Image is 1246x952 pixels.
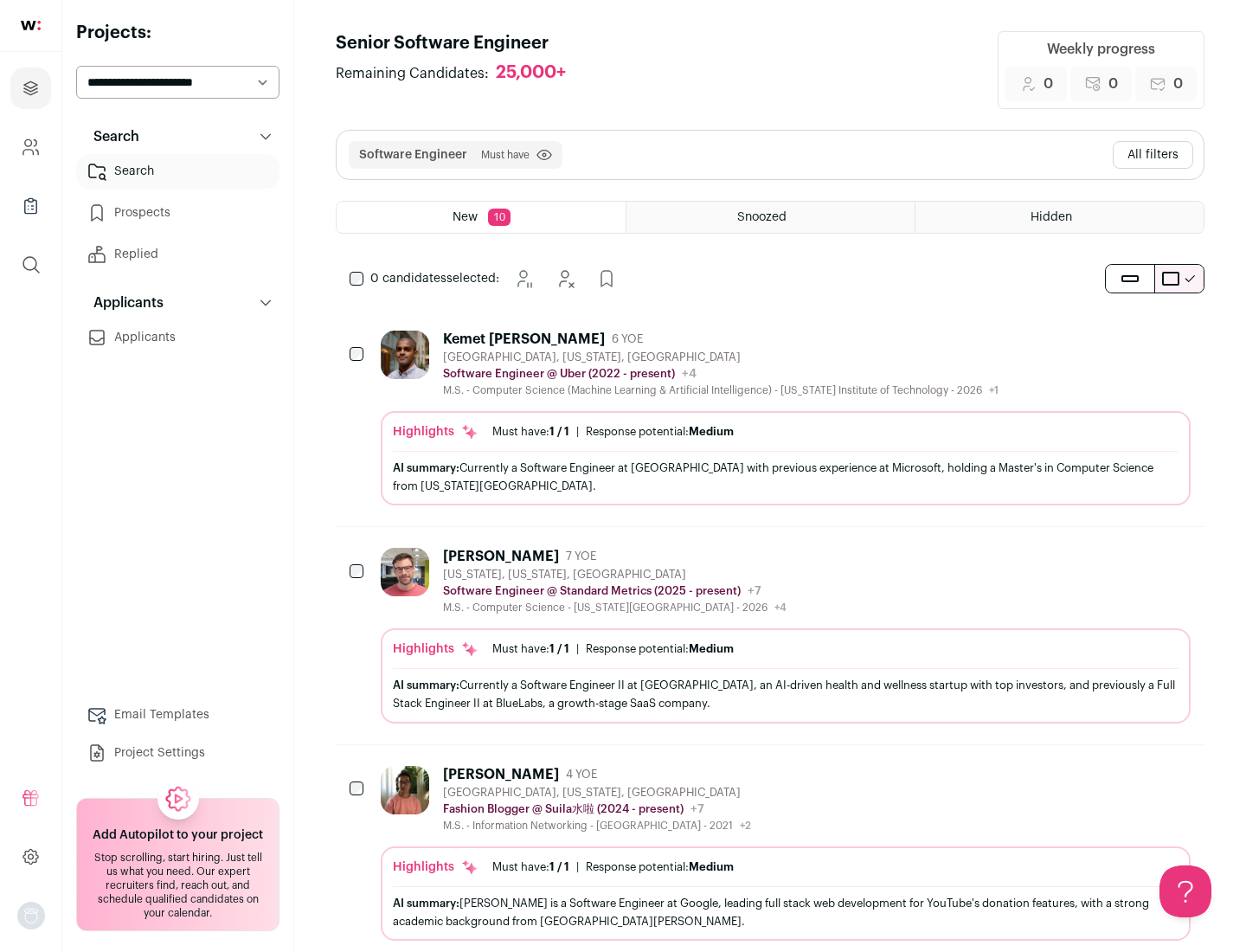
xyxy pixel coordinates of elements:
img: 927442a7649886f10e33b6150e11c56b26abb7af887a5a1dd4d66526963a6550.jpg [381,331,429,379]
p: Fashion Blogger @ Suila水啦 (2024 - present) [443,802,684,816]
img: wellfound-shorthand-0d5821cbd27db2630d0214b213865d53afaa358527fdda9d0ea32b1df1b89c2c.svg [21,21,41,30]
p: Software Engineer @ Uber (2022 - present) [443,367,675,381]
span: AI summary: [393,679,459,691]
span: +2 [740,820,751,831]
span: Medium [689,861,734,872]
button: Add to Prospects [589,261,624,296]
div: M.S. - Computer Science - [US_STATE][GEOGRAPHIC_DATA] - 2026 [443,601,787,614]
span: +4 [682,368,697,380]
button: Applicants [76,286,279,320]
div: [PERSON_NAME] [443,766,559,783]
a: Applicants [76,320,279,355]
span: Medium [689,643,734,654]
div: Must have: [492,642,569,656]
a: Kemet [PERSON_NAME] 6 YOE [GEOGRAPHIC_DATA], [US_STATE], [GEOGRAPHIC_DATA] Software Engineer @ Ub... [381,331,1191,505]
div: M.S. - Information Networking - [GEOGRAPHIC_DATA] - 2021 [443,819,751,833]
span: +4 [774,602,787,613]
button: Open dropdown [17,902,45,929]
a: Projects [10,68,51,109]
div: M.S. - Computer Science (Machine Learning & Artificial Intelligence) - [US_STATE] Institute of Te... [443,383,999,397]
span: 0 [1173,74,1183,94]
div: Response potential: [586,642,734,656]
a: [PERSON_NAME] 4 YOE [GEOGRAPHIC_DATA], [US_STATE], [GEOGRAPHIC_DATA] Fashion Blogger @ Suila水啦 (2... [381,766,1191,941]
span: 6 YOE [612,332,643,346]
span: AI summary: [393,897,459,909]
span: New [453,211,478,223]
a: Project Settings [76,736,279,770]
span: Hidden [1031,211,1072,223]
div: Highlights [393,423,478,441]
a: Company and ATS Settings [10,126,51,168]
h1: Senior Software Engineer [336,31,583,55]
button: Software Engineer [359,146,467,164]
span: selected: [370,270,499,287]
div: 25,000+ [496,62,566,84]
span: +7 [690,803,704,815]
div: Currently a Software Engineer II at [GEOGRAPHIC_DATA], an AI-driven health and wellness startup w... [393,676,1179,712]
p: Applicants [83,293,164,313]
span: +1 [989,385,999,396]
span: 1 / 1 [549,643,569,654]
ul: | [492,425,734,439]
ul: | [492,860,734,874]
div: Kemet [PERSON_NAME] [443,331,605,348]
span: 1 / 1 [549,861,569,872]
a: Prospects [76,196,279,230]
div: Weekly progress [1047,39,1155,60]
button: Snooze [506,261,541,296]
span: AI summary: [393,462,459,473]
div: Highlights [393,859,478,876]
iframe: Help Scout Beacon - Open [1159,865,1211,917]
span: 0 [1108,74,1118,94]
div: Response potential: [586,425,734,439]
div: [PERSON_NAME] [443,548,559,565]
span: Medium [689,426,734,437]
div: Highlights [393,640,478,658]
span: 4 YOE [566,768,597,782]
a: Search [76,154,279,189]
div: [GEOGRAPHIC_DATA], [US_STATE], [GEOGRAPHIC_DATA] [443,786,751,800]
h2: Add Autopilot to your project [93,827,263,844]
span: Snoozed [737,211,787,223]
span: +7 [748,585,761,597]
span: 0 candidates [370,273,446,285]
div: Response potential: [586,860,734,874]
p: Search [83,126,139,147]
span: 0 [1044,74,1053,94]
a: Hidden [915,202,1204,233]
a: Replied [76,237,279,272]
h2: Projects: [76,21,279,45]
button: Hide [548,261,582,296]
div: Currently a Software Engineer at [GEOGRAPHIC_DATA] with previous experience at Microsoft, holding... [393,459,1179,495]
div: Stop scrolling, start hiring. Just tell us what you need. Our expert recruiters find, reach out, ... [87,851,268,920]
a: Add Autopilot to your project Stop scrolling, start hiring. Just tell us what you need. Our exper... [76,798,279,931]
p: Software Engineer @ Standard Metrics (2025 - present) [443,584,741,598]
div: Must have: [492,860,569,874]
div: [US_STATE], [US_STATE], [GEOGRAPHIC_DATA] [443,568,787,582]
span: 10 [488,209,511,226]
button: Search [76,119,279,154]
span: 7 YOE [566,550,596,563]
img: ebffc8b94a612106133ad1a79c5dcc917f1f343d62299c503ebb759c428adb03.jpg [381,766,429,814]
button: All filters [1113,141,1193,169]
img: 92c6d1596c26b24a11d48d3f64f639effaf6bd365bf059bea4cfc008ddd4fb99.jpg [381,548,429,596]
a: Snoozed [626,202,915,233]
a: [PERSON_NAME] 7 YOE [US_STATE], [US_STATE], [GEOGRAPHIC_DATA] Software Engineer @ Standard Metric... [381,548,1191,723]
span: Remaining Candidates: [336,63,489,84]
ul: | [492,642,734,656]
div: [GEOGRAPHIC_DATA], [US_STATE], [GEOGRAPHIC_DATA] [443,351,999,364]
div: Must have: [492,425,569,439]
a: Email Templates [76,698,279,732]
span: Must have [481,148,530,162]
span: 1 / 1 [549,426,569,437]
img: nopic.png [17,902,45,929]
div: [PERSON_NAME] is a Software Engineer at Google, leading full stack web development for YouTube's ... [393,894,1179,930]
a: Company Lists [10,185,51,227]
